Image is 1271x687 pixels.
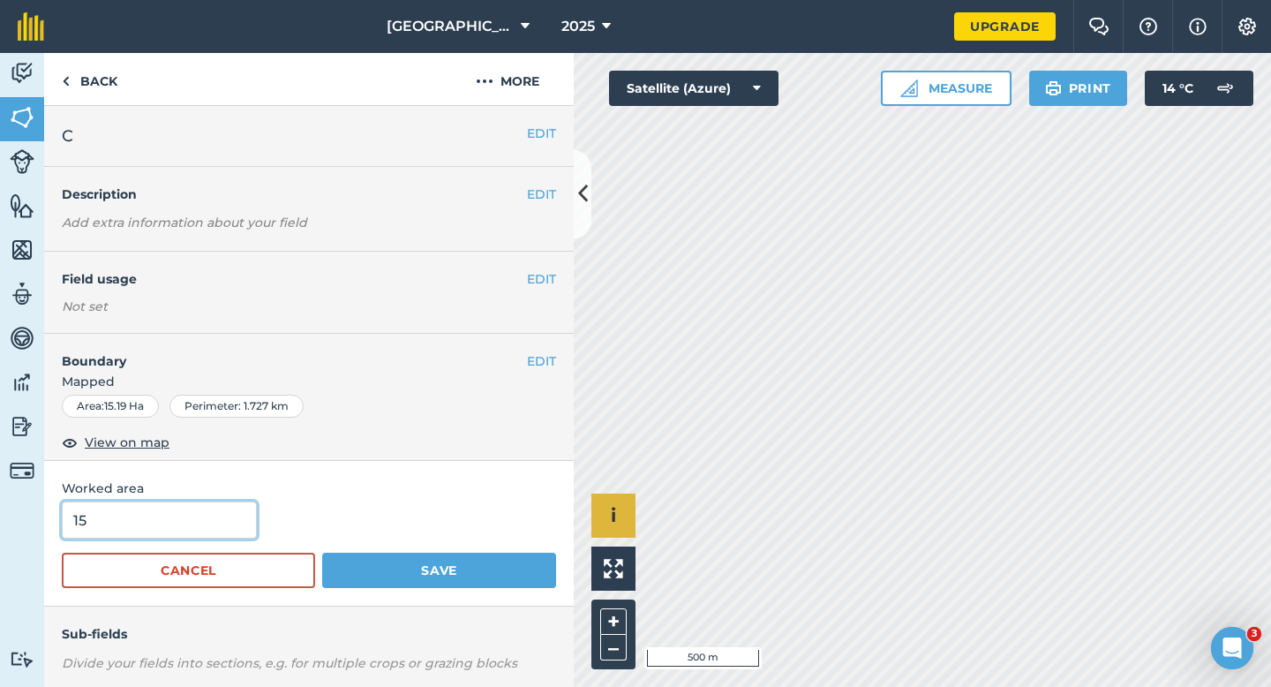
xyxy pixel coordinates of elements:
[62,298,556,315] div: Not set
[62,655,517,671] em: Divide your fields into sections, e.g. for multiple crops or grazing blocks
[10,458,34,483] img: svg+xml;base64,PD94bWwgdmVyc2lvbj0iMS4wIiBlbmNvZGluZz0idXRmLTgiPz4KPCEtLSBHZW5lcmF0b3I6IEFkb2JlIE...
[1138,18,1159,35] img: A question mark icon
[44,624,574,644] h4: Sub-fields
[62,269,527,289] h4: Field usage
[44,334,527,371] h4: Boundary
[900,79,918,97] img: Ruler icon
[600,635,627,661] button: –
[10,193,34,219] img: svg+xml;base64,PHN2ZyB4bWxucz0iaHR0cDovL3d3dy53My5vcmcvMjAwMC9zdmciIHdpZHRoPSI1NiIgaGVpZ2h0PSI2MC...
[527,185,556,204] button: EDIT
[10,149,34,174] img: svg+xml;base64,PD94bWwgdmVyc2lvbj0iMS4wIiBlbmNvZGluZz0idXRmLTgiPz4KPCEtLSBHZW5lcmF0b3I6IEFkb2JlIE...
[62,432,78,453] img: svg+xml;base64,PHN2ZyB4bWxucz0iaHR0cDovL3d3dy53My5vcmcvMjAwMC9zdmciIHdpZHRoPSIxOCIgaGVpZ2h0PSIyNC...
[1211,627,1253,669] iframe: Intercom live chat
[1207,71,1243,106] img: svg+xml;base64,PD94bWwgdmVyc2lvbj0iMS4wIiBlbmNvZGluZz0idXRmLTgiPz4KPCEtLSBHZW5lcmF0b3I6IEFkb2JlIE...
[611,504,616,526] span: i
[62,124,73,148] span: C
[10,104,34,131] img: svg+xml;base64,PHN2ZyB4bWxucz0iaHR0cDovL3d3dy53My5vcmcvMjAwMC9zdmciIHdpZHRoPSI1NiIgaGVpZ2h0PSI2MC...
[600,608,627,635] button: +
[44,53,135,105] a: Back
[527,124,556,143] button: EDIT
[1247,627,1261,641] span: 3
[1145,71,1253,106] button: 14 °C
[441,53,574,105] button: More
[609,71,778,106] button: Satellite (Azure)
[527,269,556,289] button: EDIT
[387,16,514,37] span: [GEOGRAPHIC_DATA]
[10,413,34,440] img: svg+xml;base64,PD94bWwgdmVyc2lvbj0iMS4wIiBlbmNvZGluZz0idXRmLTgiPz4KPCEtLSBHZW5lcmF0b3I6IEFkb2JlIE...
[85,433,169,452] span: View on map
[62,395,159,418] div: Area : 15.19 Ha
[561,16,595,37] span: 2025
[604,559,623,578] img: Four arrows, one pointing top left, one top right, one bottom right and the last bottom left
[62,432,169,453] button: View on map
[1237,18,1258,35] img: A cog icon
[62,553,315,588] button: Cancel
[1162,71,1193,106] span: 14 ° C
[10,369,34,396] img: svg+xml;base64,PD94bWwgdmVyc2lvbj0iMS4wIiBlbmNvZGluZz0idXRmLTgiPz4KPCEtLSBHZW5lcmF0b3I6IEFkb2JlIE...
[62,215,307,230] em: Add extra information about your field
[10,60,34,87] img: svg+xml;base64,PD94bWwgdmVyc2lvbj0iMS4wIiBlbmNvZGluZz0idXRmLTgiPz4KPCEtLSBHZW5lcmF0b3I6IEFkb2JlIE...
[954,12,1056,41] a: Upgrade
[1088,18,1109,35] img: Two speech bubbles overlapping with the left bubble in the forefront
[44,372,574,391] span: Mapped
[527,351,556,371] button: EDIT
[62,479,556,498] span: Worked area
[881,71,1012,106] button: Measure
[1045,78,1062,99] img: svg+xml;base64,PHN2ZyB4bWxucz0iaHR0cDovL3d3dy53My5vcmcvMjAwMC9zdmciIHdpZHRoPSIxOSIgaGVpZ2h0PSIyNC...
[62,71,70,92] img: svg+xml;base64,PHN2ZyB4bWxucz0iaHR0cDovL3d3dy53My5vcmcvMjAwMC9zdmciIHdpZHRoPSI5IiBoZWlnaHQ9IjI0Ii...
[169,395,304,418] div: Perimeter : 1.727 km
[1189,16,1207,37] img: svg+xml;base64,PHN2ZyB4bWxucz0iaHR0cDovL3d3dy53My5vcmcvMjAwMC9zdmciIHdpZHRoPSIxNyIgaGVpZ2h0PSIxNy...
[62,185,556,204] h4: Description
[591,494,635,538] button: i
[476,71,493,92] img: svg+xml;base64,PHN2ZyB4bWxucz0iaHR0cDovL3d3dy53My5vcmcvMjAwMC9zdmciIHdpZHRoPSIyMCIgaGVpZ2h0PSIyNC...
[1029,71,1128,106] button: Print
[322,553,556,588] button: Save
[10,651,34,668] img: svg+xml;base64,PD94bWwgdmVyc2lvbj0iMS4wIiBlbmNvZGluZz0idXRmLTgiPz4KPCEtLSBHZW5lcmF0b3I6IEFkb2JlIE...
[10,325,34,351] img: svg+xml;base64,PD94bWwgdmVyc2lvbj0iMS4wIiBlbmNvZGluZz0idXRmLTgiPz4KPCEtLSBHZW5lcmF0b3I6IEFkb2JlIE...
[10,281,34,307] img: svg+xml;base64,PD94bWwgdmVyc2lvbj0iMS4wIiBlbmNvZGluZz0idXRmLTgiPz4KPCEtLSBHZW5lcmF0b3I6IEFkb2JlIE...
[18,12,44,41] img: fieldmargin Logo
[10,237,34,263] img: svg+xml;base64,PHN2ZyB4bWxucz0iaHR0cDovL3d3dy53My5vcmcvMjAwMC9zdmciIHdpZHRoPSI1NiIgaGVpZ2h0PSI2MC...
